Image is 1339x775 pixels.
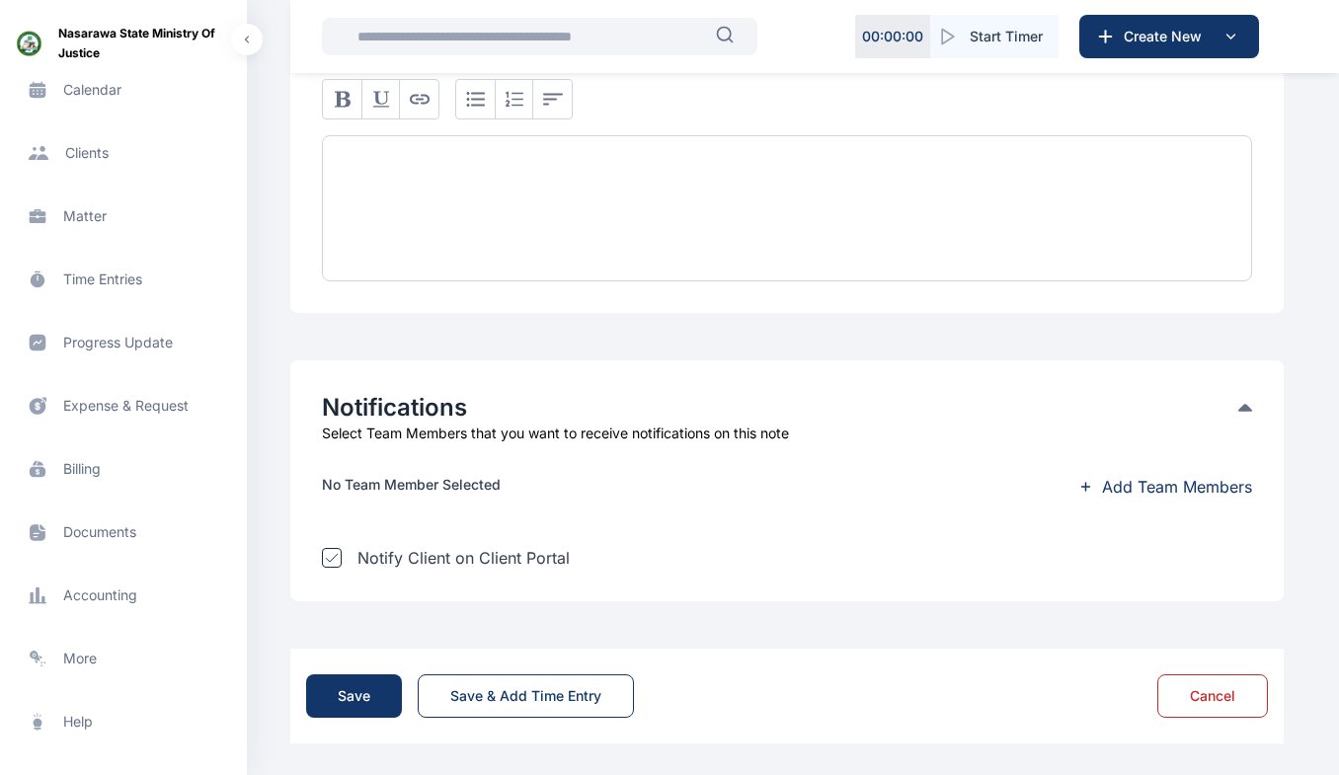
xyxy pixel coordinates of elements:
[12,193,235,240] a: matter
[418,674,634,718] button: Save & Add Time Entry
[970,27,1043,46] span: Start Timer
[322,424,1252,443] h5: Select Team Members that you want to receive notifications on this note
[12,319,235,366] a: progress update
[1079,15,1259,58] button: Create New
[12,256,235,303] a: time entries
[357,546,570,570] p: Notify Client on Client Portal
[306,674,402,718] button: Save
[12,129,235,177] a: clients
[12,508,235,556] a: documents
[322,392,1238,424] button: Notifications
[12,66,235,114] a: calendar
[1157,674,1268,718] button: Cancel
[12,445,235,493] a: billing
[338,686,370,706] div: Save
[12,635,235,682] a: more
[12,698,235,745] a: help
[12,382,235,429] a: expense & request
[322,475,787,499] div: No Team Member Selected
[1102,475,1252,499] span: Add Team Members
[12,572,235,619] a: accounting
[58,24,231,63] span: Nasarawa State Ministry of Justice
[930,15,1059,58] button: Start Timer
[862,27,923,46] p: 00 : 00 : 00
[322,392,1252,424] div: Notifications
[450,686,601,706] div: Save & Add Time Entry
[1116,27,1219,46] span: Create New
